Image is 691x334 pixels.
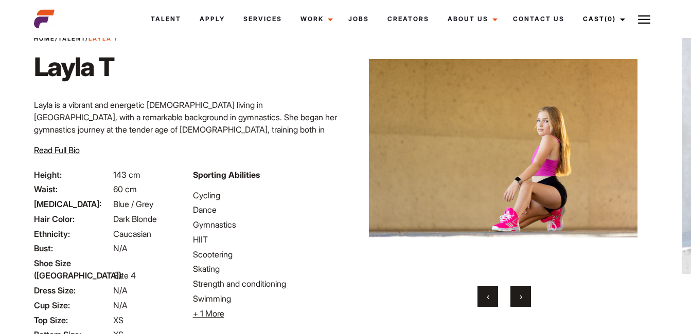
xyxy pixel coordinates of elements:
span: Next [520,291,522,302]
h1: Layla T [34,51,118,82]
span: 143 cm [113,170,140,180]
span: + 1 More [193,308,224,319]
a: Home [34,35,55,42]
span: 60 cm [113,184,137,194]
a: Work [291,5,339,33]
span: Cup Size: [34,299,111,311]
a: Cast(0) [574,5,631,33]
strong: Sporting Abilities [193,170,260,180]
li: Cycling [193,189,340,201]
li: Swimming [193,292,340,305]
li: Skating [193,263,340,275]
span: XS [113,315,123,325]
span: N/A [113,300,128,310]
span: N/A [113,285,128,295]
span: Previous [487,291,489,302]
span: Size 4 [113,270,136,281]
a: Apply [190,5,234,33]
span: N/A [113,243,128,253]
li: Gymnastics [193,218,340,231]
button: Read Full Bio [34,144,80,156]
a: About Us [438,5,504,33]
span: [MEDICAL_DATA]: [34,198,111,210]
img: cropped-aefm-brand-fav-22-square.png [34,9,55,29]
a: Talent [141,5,190,33]
span: Shoe Size ([GEOGRAPHIC_DATA]): [34,257,111,282]
span: Top Size: [34,314,111,326]
span: Hair Color: [34,213,111,225]
img: Burger icon [638,13,650,26]
img: 0B5A9025 [369,23,637,274]
span: Blue / Grey [113,199,153,209]
a: Creators [378,5,438,33]
span: Waist: [34,183,111,195]
span: Height: [34,169,111,181]
li: HIIT [193,233,340,246]
li: Dance [193,203,340,216]
span: / / [34,34,118,43]
span: Caucasian [113,229,151,239]
span: Ethnicity: [34,228,111,240]
span: Bust: [34,242,111,254]
a: Contact Us [504,5,574,33]
span: Dark Blonde [113,214,157,224]
strong: Layla T [88,35,118,42]
span: Read Full Bio [34,145,80,155]
li: Scootering [193,248,340,261]
span: Dress Size: [34,284,111,296]
span: (0) [605,15,616,23]
a: Jobs [339,5,378,33]
a: Talent [58,35,85,42]
a: Services [234,5,291,33]
li: Strength and conditioning [193,277,340,290]
p: Layla is a vibrant and energetic [DEMOGRAPHIC_DATA] living in [GEOGRAPHIC_DATA], with a remarkabl... [34,99,340,197]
